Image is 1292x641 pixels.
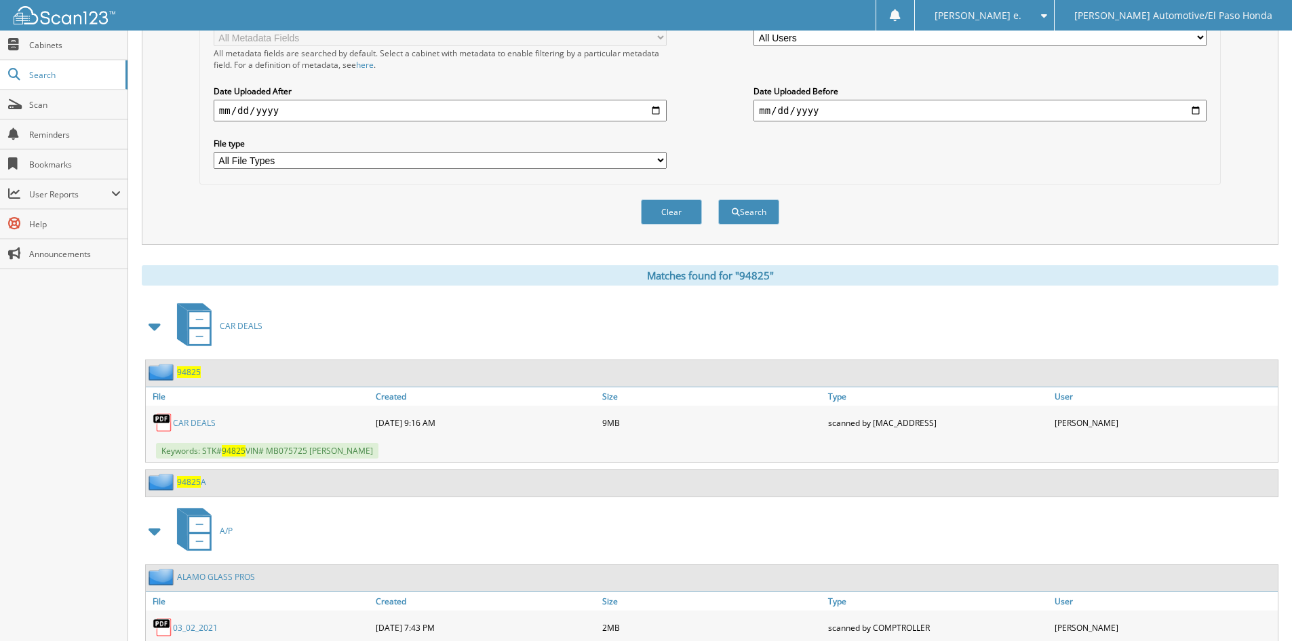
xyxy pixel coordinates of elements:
[29,218,121,230] span: Help
[153,617,173,638] img: PDF.png
[29,248,121,260] span: Announcements
[14,6,115,24] img: scan123-logo-white.svg
[599,592,825,610] a: Size
[177,571,255,583] a: ALAMO GLASS PROS
[220,525,233,537] span: A/P
[222,445,246,457] span: 94825
[372,592,599,610] a: Created
[356,59,374,71] a: here
[214,47,667,71] div: All metadata fields are searched by default. Select a cabinet with metadata to enable filtering b...
[372,614,599,641] div: [DATE] 7:43 PM
[753,100,1207,121] input: end
[825,592,1051,610] a: Type
[169,504,233,558] a: A/P
[372,409,599,436] div: [DATE] 9:16 AM
[599,614,825,641] div: 2MB
[29,39,121,51] span: Cabinets
[29,189,111,200] span: User Reports
[149,364,177,381] img: folder2.png
[153,412,173,433] img: PDF.png
[177,476,206,488] a: 94825A
[1051,592,1278,610] a: User
[718,199,779,225] button: Search
[173,622,218,634] a: 03_02_2021
[372,387,599,406] a: Created
[156,443,378,459] span: Keywords: STK# VIN# MB075725 [PERSON_NAME]
[1074,12,1272,20] span: [PERSON_NAME] Automotive/El Paso Honda
[177,476,201,488] span: 94825
[177,366,201,378] a: 94825
[753,85,1207,97] label: Date Uploaded Before
[29,69,119,81] span: Search
[599,409,825,436] div: 9MB
[935,12,1021,20] span: [PERSON_NAME] e.
[599,387,825,406] a: Size
[1051,387,1278,406] a: User
[214,100,667,121] input: start
[825,387,1051,406] a: Type
[214,85,667,97] label: Date Uploaded After
[1051,409,1278,436] div: [PERSON_NAME]
[214,138,667,149] label: File type
[29,129,121,140] span: Reminders
[146,592,372,610] a: File
[142,265,1278,286] div: Matches found for "94825"
[29,99,121,111] span: Scan
[641,199,702,225] button: Clear
[1051,614,1278,641] div: [PERSON_NAME]
[173,417,216,429] a: CAR DEALS
[169,299,262,353] a: CAR DEALS
[149,473,177,490] img: folder2.png
[149,568,177,585] img: folder2.png
[825,614,1051,641] div: scanned by COMPTROLLER
[146,387,372,406] a: File
[220,320,262,332] span: CAR DEALS
[825,409,1051,436] div: scanned by [MAC_ADDRESS]
[29,159,121,170] span: Bookmarks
